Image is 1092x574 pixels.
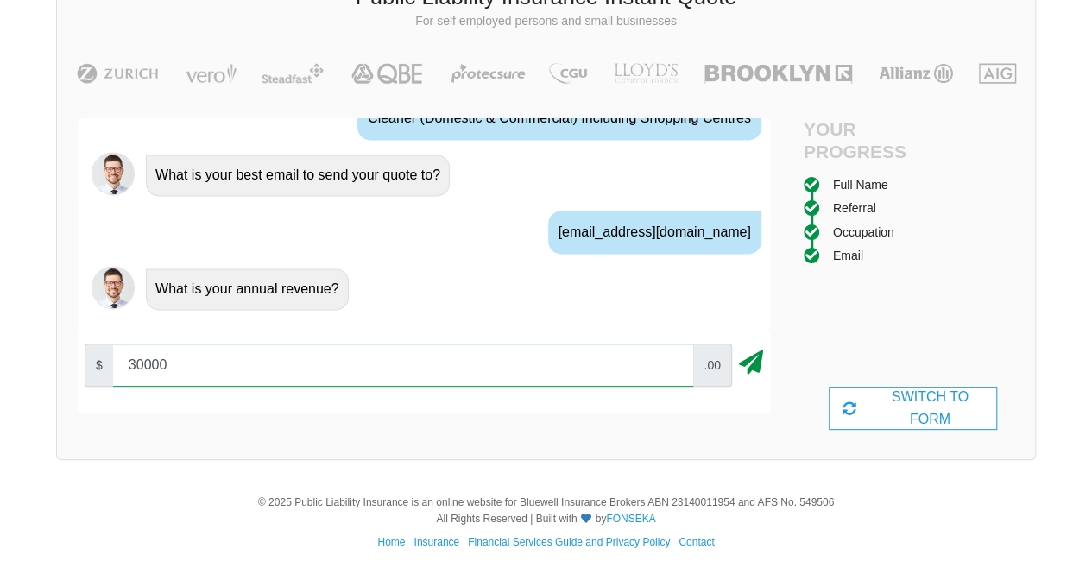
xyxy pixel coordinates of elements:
div: SWITCH TO FORM [829,387,997,430]
img: Allianz | Public Liability Insurance [870,63,962,84]
div: Occupation [833,223,894,242]
img: Chatbot | PLI [92,152,135,195]
img: Vero | Public Liability Insurance [178,63,244,84]
img: LLOYD's | Public Liability Insurance [604,63,687,84]
a: FONSEKA [606,513,655,525]
img: CGU | Public Liability Insurance [542,63,594,84]
div: Email [833,246,863,265]
div: Cleaner (Domestic & Commercial) Including Shopping Centres [357,97,761,140]
div: What is your annual revenue? [146,268,349,310]
img: Chatbot | PLI [92,266,135,309]
span: $ [85,344,114,387]
span: .00 [692,344,731,387]
img: Brooklyn | Public Liability Insurance [697,63,859,84]
a: Contact [679,536,714,548]
img: Zurich | Public Liability Insurance [69,63,167,84]
p: For self employed persons and small businesses [70,13,1022,30]
img: Protecsure | Public Liability Insurance [445,63,532,84]
img: QBE | Public Liability Insurance [341,63,434,84]
input: Your annual revenue [113,344,693,387]
div: Full Name [833,175,888,194]
div: What is your best email to send your quote to? [146,155,450,196]
div: [EMAIL_ADDRESS][DOMAIN_NAME] [548,211,761,254]
div: Referral [833,199,876,218]
a: Home [377,536,405,548]
a: Financial Services Guide and Privacy Policy [468,536,670,548]
img: AIG | Public Liability Insurance [972,63,1023,84]
h4: Your Progress [804,118,913,161]
img: Steadfast | Public Liability Insurance [255,63,331,84]
a: Insurance [413,536,459,548]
